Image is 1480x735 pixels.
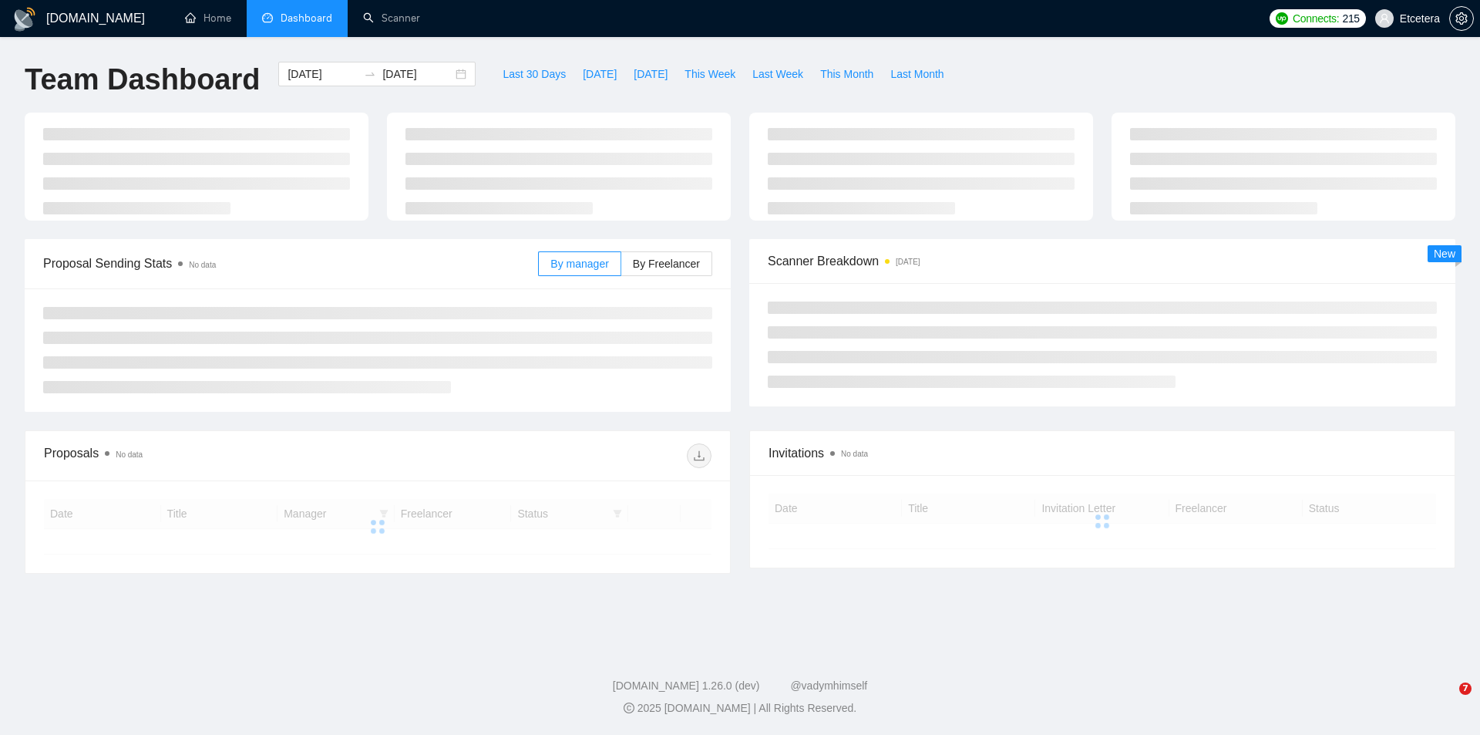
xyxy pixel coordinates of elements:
span: By manager [550,258,608,270]
span: dashboard [262,12,273,23]
span: user [1379,13,1390,24]
img: logo [12,7,37,32]
a: setting [1449,12,1474,25]
a: [DOMAIN_NAME] 1.26.0 (dev) [613,679,760,692]
button: Last Month [882,62,952,86]
span: [DATE] [634,66,668,83]
span: setting [1450,12,1473,25]
input: End date [382,66,452,83]
span: Dashboard [281,12,332,25]
button: setting [1449,6,1474,31]
span: Proposal Sending Stats [43,254,538,273]
div: 2025 [DOMAIN_NAME] | All Rights Reserved. [12,700,1468,716]
input: Start date [288,66,358,83]
button: Last Week [744,62,812,86]
button: [DATE] [625,62,676,86]
span: By Freelancer [633,258,700,270]
span: [DATE] [583,66,617,83]
button: [DATE] [574,62,625,86]
span: Last Week [752,66,803,83]
span: New [1434,248,1455,260]
span: 7 [1459,683,1472,695]
div: Proposals [44,443,378,468]
button: This Month [812,62,882,86]
span: No data [841,450,868,458]
span: Invitations [769,443,1436,463]
span: Last 30 Days [503,66,566,83]
span: Connects: [1293,10,1339,27]
img: upwork-logo.png [1276,12,1288,25]
a: @vadymhimself [790,679,867,692]
span: 215 [1342,10,1359,27]
span: Last Month [890,66,943,83]
span: to [364,68,376,80]
span: swap-right [364,68,376,80]
time: [DATE] [896,258,920,266]
span: No data [116,450,143,459]
iframe: Intercom live chat [1428,683,1465,720]
span: Scanner Breakdown [768,251,1437,271]
span: This Week [684,66,735,83]
span: copyright [624,703,634,713]
a: homeHome [185,12,231,25]
a: searchScanner [363,12,420,25]
span: This Month [820,66,873,83]
button: This Week [676,62,744,86]
h1: Team Dashboard [25,62,260,98]
span: No data [189,261,216,269]
button: Last 30 Days [494,62,574,86]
